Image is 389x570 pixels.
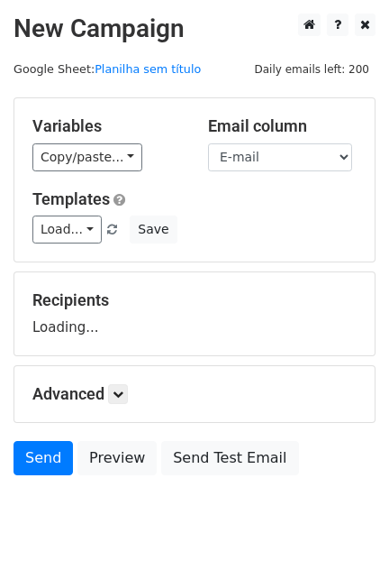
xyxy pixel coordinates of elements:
[130,216,176,244] button: Save
[248,62,375,76] a: Daily emails left: 200
[248,60,375,79] span: Daily emails left: 200
[32,290,357,337] div: Loading...
[32,116,181,136] h5: Variables
[32,384,357,404] h5: Advanced
[95,62,201,76] a: Planilha sem título
[14,14,375,44] h2: New Campaign
[32,216,102,244] a: Load...
[161,441,298,475] a: Send Test Email
[32,143,142,171] a: Copy/paste...
[208,116,357,136] h5: Email column
[14,441,73,475] a: Send
[14,62,201,76] small: Google Sheet:
[32,189,110,208] a: Templates
[77,441,157,475] a: Preview
[32,290,357,310] h5: Recipients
